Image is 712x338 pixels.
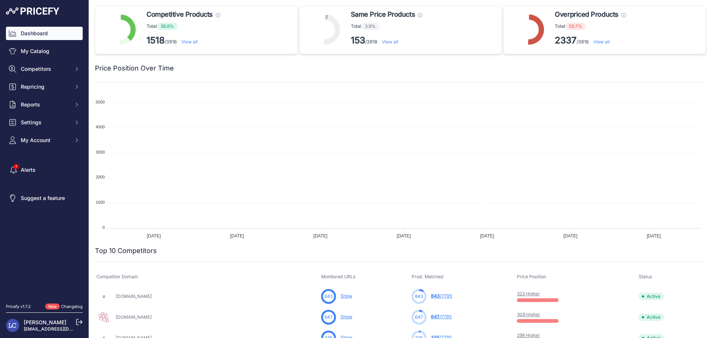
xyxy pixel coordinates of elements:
[6,27,83,40] a: Dashboard
[415,314,423,321] span: 647
[639,274,652,279] span: Status
[517,291,540,296] a: 323 Higher
[431,314,452,319] a: 647/7795
[21,83,69,91] span: Repricing
[517,332,540,338] a: 298 Higher
[146,35,220,46] p: /3916
[6,191,83,205] a: Suggest a feature
[6,98,83,111] button: Reports
[6,303,31,310] div: Pricefy v1.7.2
[593,39,610,45] a: View all
[431,293,440,299] span: 843
[639,314,664,321] span: Active
[146,9,213,20] span: Competitive Products
[61,304,83,309] a: Changelog
[45,303,60,310] span: New
[21,65,69,73] span: Competitors
[24,326,101,332] a: [EMAIL_ADDRESS][DOMAIN_NAME]
[555,9,618,20] span: Overpriced Products
[146,35,165,46] strong: 1518
[116,314,152,320] a: [DOMAIN_NAME]
[146,23,220,30] p: Total
[95,246,157,256] h2: Top 10 Competitors
[412,274,444,279] span: Prod. Matched
[96,274,138,279] span: Competitor Domain
[382,39,398,45] a: View all
[361,23,379,30] span: 3.9%
[351,35,365,46] strong: 153
[324,293,333,300] span: 843
[517,274,546,279] span: Price Position
[397,233,411,239] tspan: [DATE]
[157,23,178,30] span: 38.8%
[21,101,69,108] span: Reports
[21,119,69,126] span: Settings
[517,312,540,317] a: 309 Higher
[639,293,664,300] span: Active
[24,319,66,325] a: [PERSON_NAME]
[6,134,83,147] button: My Account
[181,39,198,45] a: View all
[96,125,105,129] tspan: 4000
[116,293,152,299] a: [DOMAIN_NAME]
[431,293,452,299] a: 843/7795
[321,274,356,279] span: Monitored URLs
[6,27,83,295] nav: Sidebar
[555,35,577,46] strong: 2337
[565,23,586,30] span: 59.7%
[6,45,83,58] a: My Catalog
[351,35,422,46] p: /3916
[96,150,105,154] tspan: 3000
[6,116,83,129] button: Settings
[230,233,244,239] tspan: [DATE]
[431,314,439,319] span: 647
[555,23,626,30] p: Total
[324,314,333,321] span: 647
[6,163,83,177] a: Alerts
[96,200,105,204] tspan: 1000
[21,137,69,144] span: My Account
[102,225,105,230] tspan: 0
[340,293,352,299] a: Show
[147,233,161,239] tspan: [DATE]
[95,63,174,73] h2: Price Position Over Time
[415,293,423,300] span: 843
[351,9,415,20] span: Same Price Products
[6,62,83,76] button: Competitors
[351,23,422,30] p: Total
[96,175,105,179] tspan: 2000
[555,35,626,46] p: /3916
[480,233,494,239] tspan: [DATE]
[96,100,105,104] tspan: 5000
[6,7,59,15] img: Pricefy Logo
[647,233,661,239] tspan: [DATE]
[6,80,83,93] button: Repricing
[313,233,327,239] tspan: [DATE]
[563,233,577,239] tspan: [DATE]
[340,314,352,319] a: Show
